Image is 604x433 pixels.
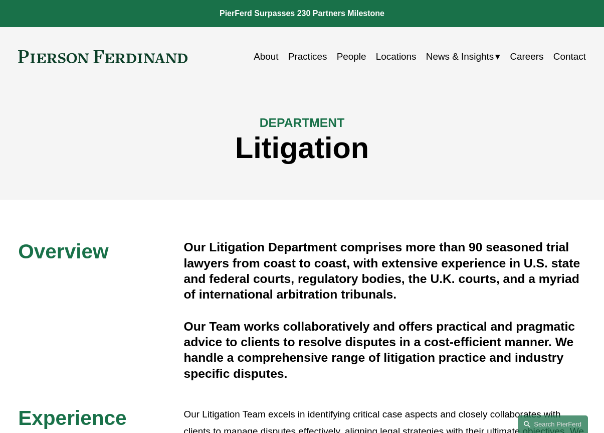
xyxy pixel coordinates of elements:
a: Practices [288,47,327,66]
h1: Litigation [18,131,586,165]
span: DEPARTMENT [260,116,344,129]
a: Contact [553,47,586,66]
a: Locations [376,47,417,66]
span: Overview [18,240,108,263]
a: Search this site [518,415,588,433]
span: Experience [18,406,127,429]
a: People [337,47,366,66]
a: About [254,47,278,66]
a: folder dropdown [426,47,500,66]
a: Careers [510,47,543,66]
span: News & Insights [426,48,494,65]
h4: Our Litigation Department comprises more than 90 seasoned trial lawyers from coast to coast, with... [184,239,586,302]
h4: Our Team works collaboratively and offers practical and pragmatic advice to clients to resolve di... [184,319,586,381]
